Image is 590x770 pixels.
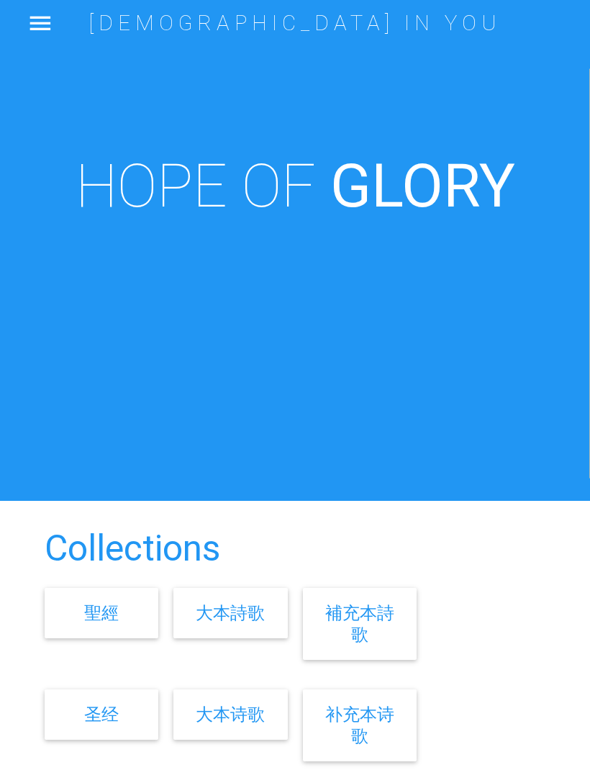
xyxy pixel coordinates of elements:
[401,149,443,222] i: O
[325,704,394,746] a: 补充本诗歌
[84,602,119,623] a: 聖經
[196,704,265,725] a: 大本诗歌
[371,149,401,222] i: L
[84,704,119,725] a: 圣经
[443,149,479,222] i: R
[330,149,371,222] i: G
[45,529,546,569] h2: Collections
[325,602,394,645] a: 補充本詩歌
[196,602,265,623] a: 大本詩歌
[479,149,515,222] i: Y
[76,149,316,222] span: HOPE OF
